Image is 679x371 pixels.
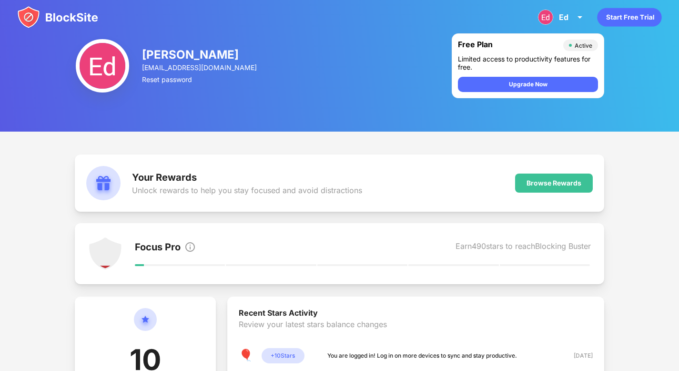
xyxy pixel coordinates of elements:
div: Focus Pro [135,241,181,255]
img: rewards.svg [86,166,121,200]
img: circle-star.svg [134,308,157,342]
div: [PERSON_NAME] [142,48,258,62]
div: Review your latest stars balance changes [239,319,593,348]
div: 🎈 [239,348,254,363]
div: Upgrade Now [509,80,547,89]
div: animation [597,8,662,27]
img: ACg8ocLhSi7pR_BE9DyPbBAcV2C3KjjdIxnvCpRGPOHwY9Gp7OQ13rI=s96-c [538,10,553,25]
div: Reset password [142,75,258,83]
div: Earn 490 stars to reach Blocking Buster [456,241,591,255]
div: [DATE] [559,351,593,361]
div: You are logged in! Log in on more devices to sync and stay productive. [327,351,517,361]
img: blocksite-icon.svg [17,6,98,29]
div: Active [575,42,592,49]
img: info.svg [184,241,196,253]
div: Ed [559,12,568,22]
div: Recent Stars Activity [239,308,593,319]
div: + 10 Stars [262,348,304,363]
div: [EMAIL_ADDRESS][DOMAIN_NAME] [142,63,258,72]
div: Free Plan [458,40,558,51]
div: Limited access to productivity features for free. [458,55,598,71]
div: Your Rewards [132,172,362,183]
div: Browse Rewards [527,179,581,187]
img: points-level-1.svg [88,237,122,271]
img: ACg8ocLhSi7pR_BE9DyPbBAcV2C3KjjdIxnvCpRGPOHwY9Gp7OQ13rI=s96-c [76,39,129,93]
div: Unlock rewards to help you stay focused and avoid distractions [132,185,362,195]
